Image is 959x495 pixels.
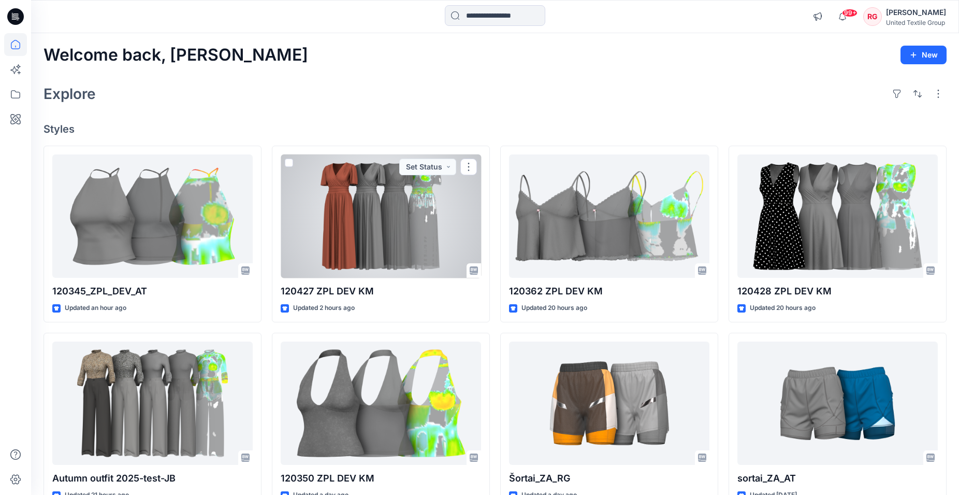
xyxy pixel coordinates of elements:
[293,303,355,314] p: Updated 2 hours ago
[52,471,253,486] p: Autumn outfit 2025-test-JB
[750,303,816,314] p: Updated 20 hours ago
[509,342,709,465] a: Šortai_ZA_RG
[886,19,946,26] div: United Textile Group
[281,284,481,299] p: 120427 ZPL DEV KM
[281,154,481,278] a: 120427 ZPL DEV KM
[886,6,946,19] div: [PERSON_NAME]
[521,303,587,314] p: Updated 20 hours ago
[737,284,938,299] p: 120428 ZPL DEV KM
[509,154,709,278] a: 120362 ZPL DEV KM
[43,46,308,65] h2: Welcome back, [PERSON_NAME]
[52,284,253,299] p: 120345_ZPL_DEV_AT
[52,342,253,465] a: Autumn outfit 2025-test-JB
[737,342,938,465] a: sortai_ZA_AT
[737,471,938,486] p: sortai_ZA_AT
[737,154,938,278] a: 120428 ZPL DEV KM
[509,471,709,486] p: Šortai_ZA_RG
[43,86,96,102] h2: Explore
[43,123,947,135] h4: Styles
[842,9,858,17] span: 99+
[900,46,947,64] button: New
[509,284,709,299] p: 120362 ZPL DEV KM
[65,303,126,314] p: Updated an hour ago
[52,154,253,278] a: 120345_ZPL_DEV_AT
[863,7,882,26] div: RG
[281,342,481,465] a: 120350 ZPL DEV KM
[281,471,481,486] p: 120350 ZPL DEV KM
